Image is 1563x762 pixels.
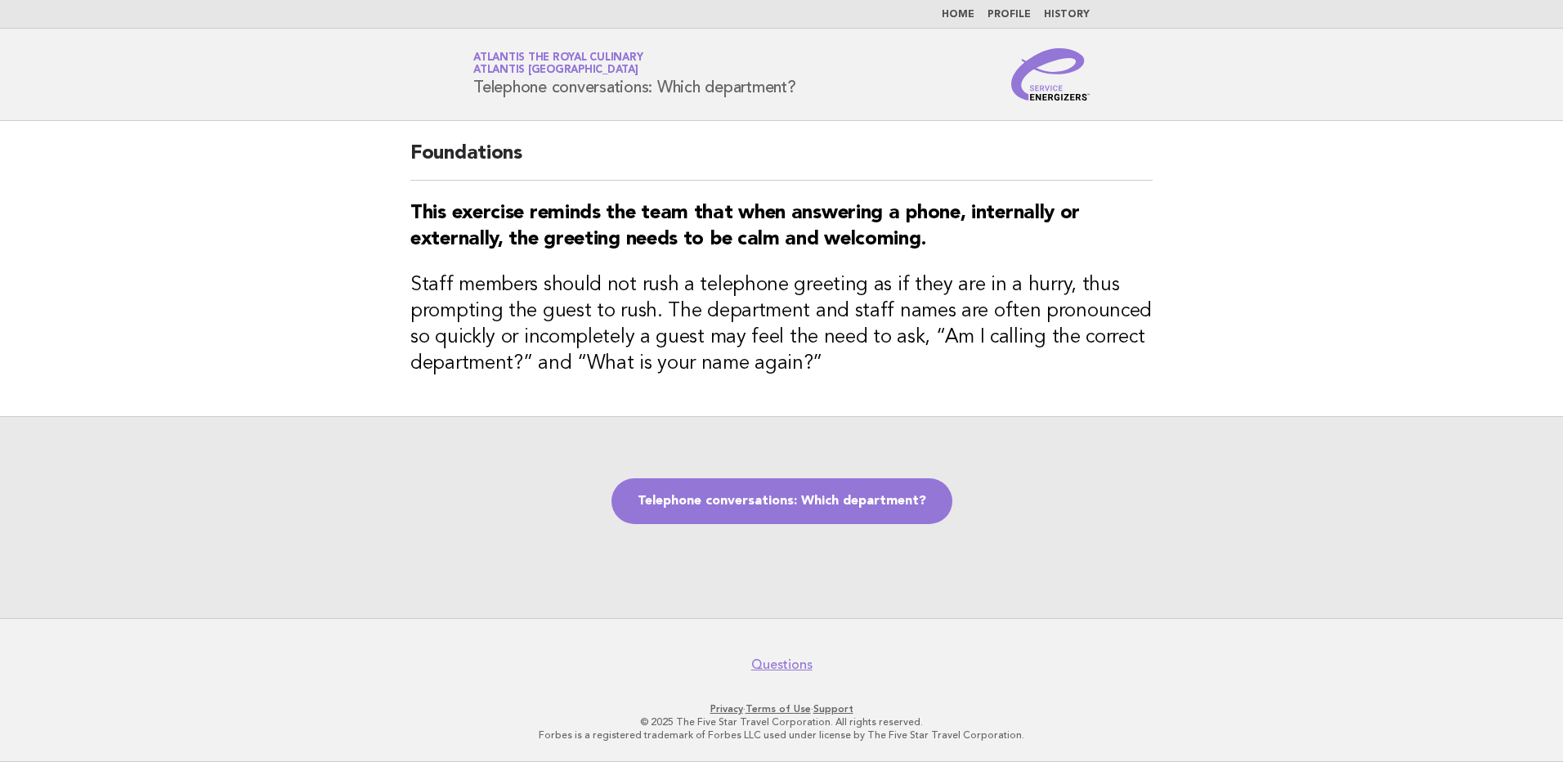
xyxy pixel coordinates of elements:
h2: Foundations [410,141,1153,181]
p: · · [281,702,1282,715]
a: Home [942,10,974,20]
p: © 2025 The Five Star Travel Corporation. All rights reserved. [281,715,1282,728]
h3: Staff members should not rush a telephone greeting as if they are in a hurry, thus prompting the ... [410,272,1153,377]
a: Atlantis the Royal CulinaryAtlantis [GEOGRAPHIC_DATA] [473,52,643,75]
a: Support [813,703,853,715]
h1: Telephone conversations: Which department? [473,53,796,96]
p: Forbes is a registered trademark of Forbes LLC used under license by The Five Star Travel Corpora... [281,728,1282,742]
a: History [1044,10,1090,20]
a: Profile [988,10,1031,20]
a: Privacy [710,703,743,715]
img: Service Energizers [1011,48,1090,101]
strong: This exercise reminds the team that when answering a phone, internally or externally, the greetin... [410,204,1080,249]
a: Telephone conversations: Which department? [611,478,952,524]
span: Atlantis [GEOGRAPHIC_DATA] [473,65,638,76]
a: Questions [751,657,813,673]
a: Terms of Use [746,703,811,715]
